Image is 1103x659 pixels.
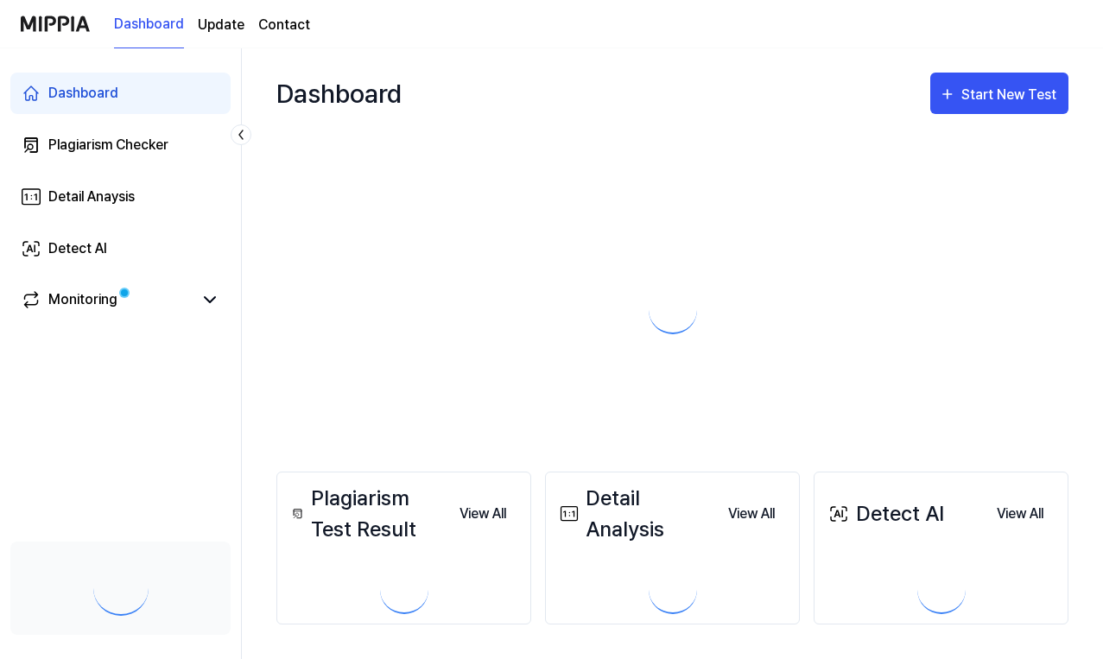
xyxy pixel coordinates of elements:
div: Monitoring [48,289,117,310]
a: Plagiarism Checker [10,124,231,166]
div: Detect AI [825,498,944,529]
div: Dashboard [276,66,402,121]
button: Start New Test [930,73,1068,114]
a: Dashboard [114,1,184,48]
button: View All [714,497,789,531]
a: View All [983,496,1057,531]
a: Update [198,15,244,35]
div: Plagiarism Test Result [288,483,446,545]
a: Detail Anaysis [10,176,231,218]
a: View All [446,496,520,531]
button: View All [446,497,520,531]
a: Contact [258,15,310,35]
button: View All [983,497,1057,531]
a: Dashboard [10,73,231,114]
div: Detail Anaysis [48,187,135,207]
a: Detect AI [10,228,231,269]
a: Monitoring [21,289,193,310]
div: Start New Test [961,84,1060,106]
a: View All [714,496,789,531]
div: Detail Analysis [556,483,714,545]
div: Plagiarism Checker [48,135,168,155]
div: Detect AI [48,238,107,259]
div: Dashboard [48,83,118,104]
